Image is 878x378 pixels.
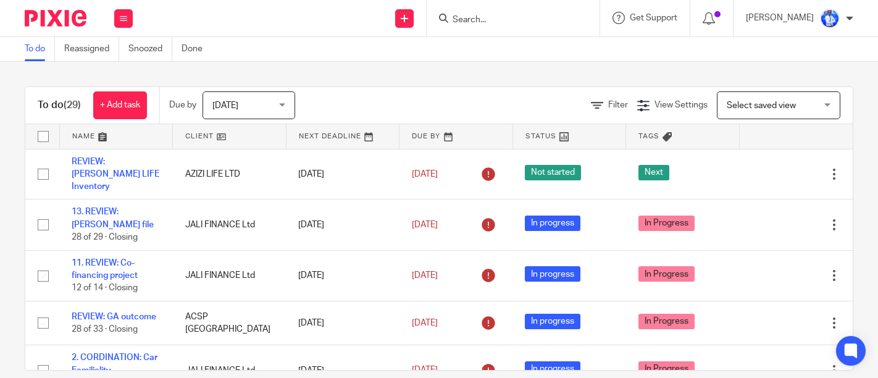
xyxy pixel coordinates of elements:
[286,301,399,345] td: [DATE]
[412,271,438,280] span: [DATE]
[412,170,438,178] span: [DATE]
[286,199,399,250] td: [DATE]
[169,99,196,111] p: Due by
[72,353,157,374] a: 2. CORDINATION: Car Familiality
[525,314,580,329] span: In progress
[173,250,286,301] td: JALI FINANCE Ltd
[746,12,814,24] p: [PERSON_NAME]
[72,325,138,334] span: 28 of 33 · Closing
[25,10,86,27] img: Pixie
[638,361,695,377] span: In Progress
[93,91,147,119] a: + Add task
[654,101,708,109] span: View Settings
[412,366,438,375] span: [DATE]
[608,101,628,109] span: Filter
[128,37,172,61] a: Snoozed
[212,101,238,110] span: [DATE]
[72,313,156,321] a: REVIEW: GA outcome
[638,133,659,140] span: Tags
[638,314,695,329] span: In Progress
[820,9,840,28] img: WhatsApp%20Image%202022-01-17%20at%2010.26.43%20PM.jpeg
[173,149,286,199] td: AZIZI LIFE LTD
[25,37,55,61] a: To do
[173,301,286,345] td: ACSP [GEOGRAPHIC_DATA]
[72,157,159,191] a: REVIEW: [PERSON_NAME] LIFE Inventory
[286,149,399,199] td: [DATE]
[72,208,154,229] a: 13. REVIEW: [PERSON_NAME] file
[727,101,796,110] span: Select saved view
[38,99,81,112] h1: To do
[72,284,138,293] span: 12 of 14 · Closing
[173,199,286,250] td: JALI FINANCE Ltd
[638,216,695,231] span: In Progress
[286,250,399,301] td: [DATE]
[638,266,695,282] span: In Progress
[412,220,438,229] span: [DATE]
[72,233,138,241] span: 28 of 29 · Closing
[64,37,119,61] a: Reassigned
[72,259,138,280] a: 11. REVIEW: Co-financing project
[412,319,438,327] span: [DATE]
[525,216,580,231] span: In progress
[630,14,677,22] span: Get Support
[64,100,81,110] span: (29)
[182,37,212,61] a: Done
[451,15,562,26] input: Search
[638,165,669,180] span: Next
[525,361,580,377] span: In progress
[525,165,581,180] span: Not started
[525,266,580,282] span: In progress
